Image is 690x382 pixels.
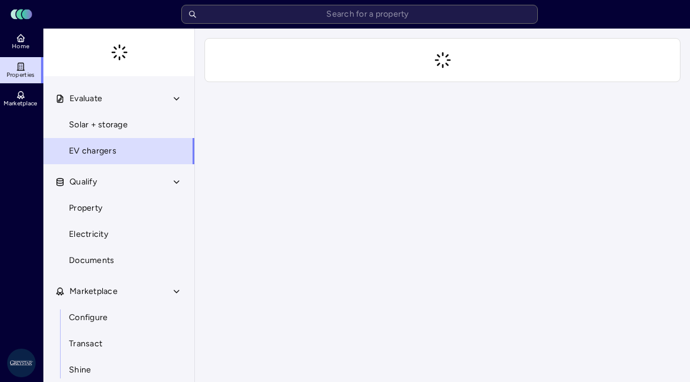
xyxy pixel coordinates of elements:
span: EV chargers [69,145,116,158]
img: Greystar AS [7,349,36,377]
span: Configure [69,311,108,324]
span: Transact [69,337,102,350]
a: Transact [43,331,195,357]
a: Electricity [43,221,195,248]
span: Shine [69,364,91,377]
span: Marketplace [70,285,118,298]
a: Solar + storage [43,112,195,138]
a: Documents [43,248,195,274]
span: Evaluate [70,92,102,105]
button: Evaluate [43,86,196,112]
span: Solar + storage [69,118,128,131]
input: Search for a property [181,5,538,24]
a: Configure [43,305,195,331]
span: Electricity [69,228,108,241]
span: Properties [7,71,35,79]
button: Qualify [43,169,196,195]
span: Marketplace [4,100,37,107]
span: Documents [69,254,114,267]
button: Marketplace [43,278,196,305]
a: EV chargers [43,138,195,164]
span: Property [69,202,102,215]
a: Property [43,195,195,221]
span: Home [12,43,29,50]
span: Qualify [70,176,97,189]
